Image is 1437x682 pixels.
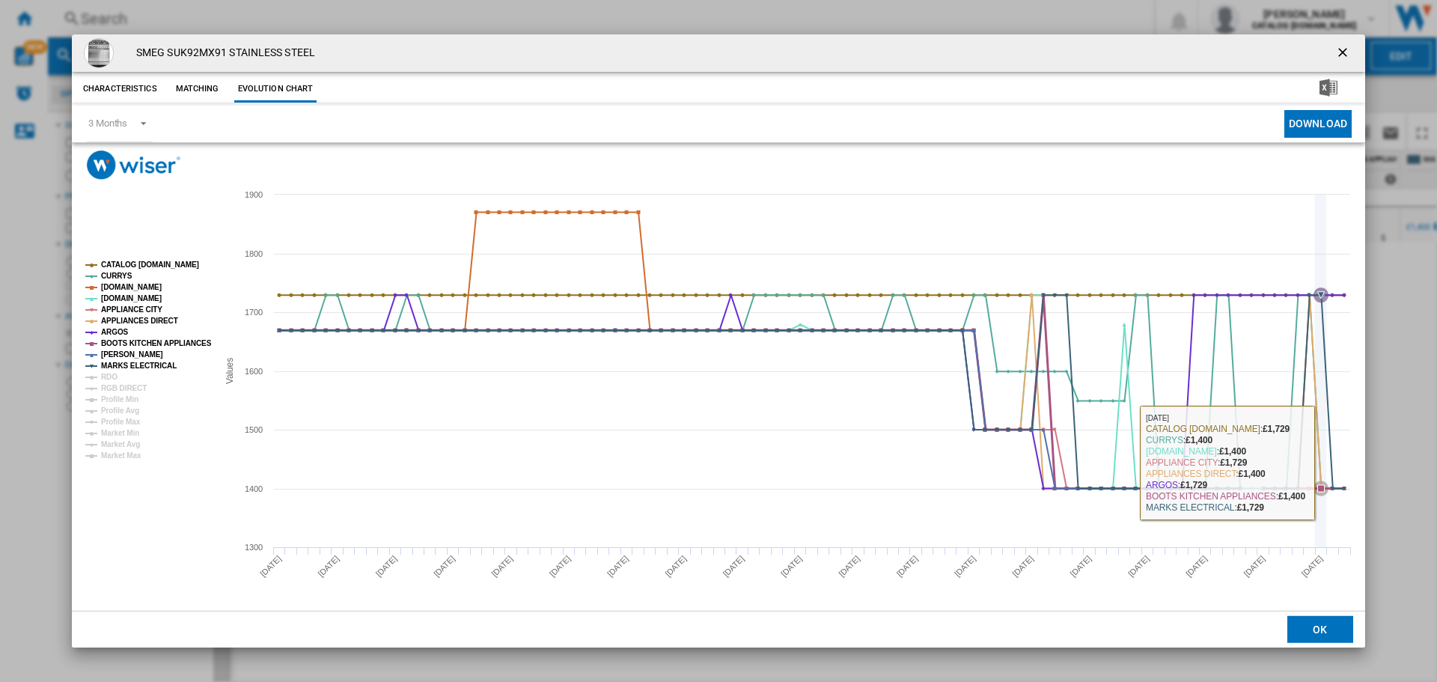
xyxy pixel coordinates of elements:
tspan: [DATE] [779,554,804,579]
tspan: 1900 [245,190,263,199]
tspan: [DATE] [895,554,920,579]
tspan: APPLIANCE CITY [101,305,162,314]
tspan: 1500 [245,425,263,434]
tspan: CURRYS [101,272,132,280]
img: logo_wiser_300x94.png [87,150,180,180]
button: Download in Excel [1296,76,1361,103]
tspan: APPLIANCES DIRECT [101,317,178,325]
img: 10205305 [84,38,114,68]
button: Matching [165,76,231,103]
ng-md-icon: getI18NText('BUTTONS.CLOSE_DIALOG') [1335,45,1353,63]
button: Characteristics [79,76,161,103]
tspan: [DATE] [721,554,746,579]
tspan: [DOMAIN_NAME] [101,283,162,291]
tspan: BOOTS KITCHEN APPLIANCES [101,339,212,347]
tspan: [DATE] [432,554,457,579]
tspan: 1300 [245,543,263,552]
tspan: [DATE] [258,554,283,579]
tspan: CATALOG [DOMAIN_NAME] [101,261,199,269]
tspan: Profile Max [101,418,141,426]
tspan: [DATE] [548,554,573,579]
tspan: Profile Avg [101,407,139,415]
tspan: [DATE] [374,554,399,579]
tspan: ARGOS [101,328,129,336]
tspan: [DATE] [1069,554,1093,579]
button: OK [1287,616,1353,643]
tspan: [DATE] [953,554,977,579]
tspan: Market Min [101,429,139,437]
tspan: RGB DIRECT [101,384,147,392]
tspan: MARKS ELECTRICAL [101,362,177,370]
tspan: RDO [101,373,118,381]
tspan: [DATE] [489,554,514,579]
tspan: [DATE] [1242,554,1266,579]
tspan: [DATE] [837,554,861,579]
tspan: [DATE] [605,554,630,579]
tspan: [DATE] [1184,554,1209,579]
tspan: [DATE] [1010,554,1035,579]
tspan: [DATE] [1126,554,1151,579]
tspan: Market Avg [101,440,140,448]
tspan: [PERSON_NAME] [101,350,163,359]
img: excel-24x24.png [1319,79,1337,97]
button: getI18NText('BUTTONS.CLOSE_DIALOG') [1329,38,1359,68]
tspan: [DATE] [1300,554,1325,579]
tspan: 1600 [245,367,263,376]
tspan: [DATE] [316,554,341,579]
tspan: Values [225,358,235,384]
tspan: Profile Min [101,395,138,404]
tspan: Market Max [101,451,141,460]
button: Evolution chart [234,76,317,103]
tspan: 1700 [245,308,263,317]
h4: SMEG SUK92MX91 STAINLESS STEEL [129,46,315,61]
button: Download [1284,110,1352,138]
div: 3 Months [88,118,127,129]
tspan: 1400 [245,484,263,493]
tspan: [DOMAIN_NAME] [101,294,162,302]
tspan: [DATE] [663,554,688,579]
tspan: 1800 [245,249,263,258]
md-dialog: Product popup [72,34,1365,648]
